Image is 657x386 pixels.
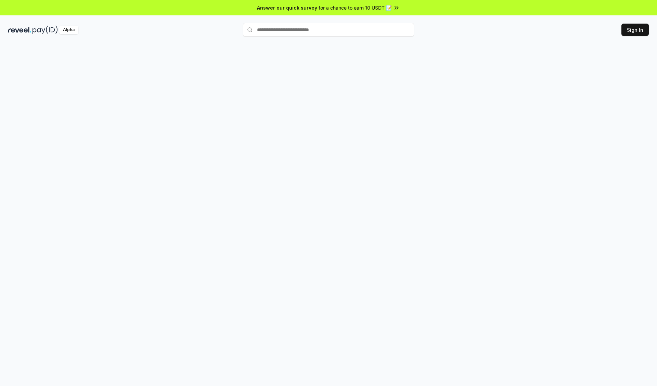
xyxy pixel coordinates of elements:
button: Sign In [621,24,649,36]
img: reveel_dark [8,26,31,34]
span: Answer our quick survey [257,4,317,11]
img: pay_id [33,26,58,34]
span: for a chance to earn 10 USDT 📝 [319,4,392,11]
div: Alpha [59,26,78,34]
